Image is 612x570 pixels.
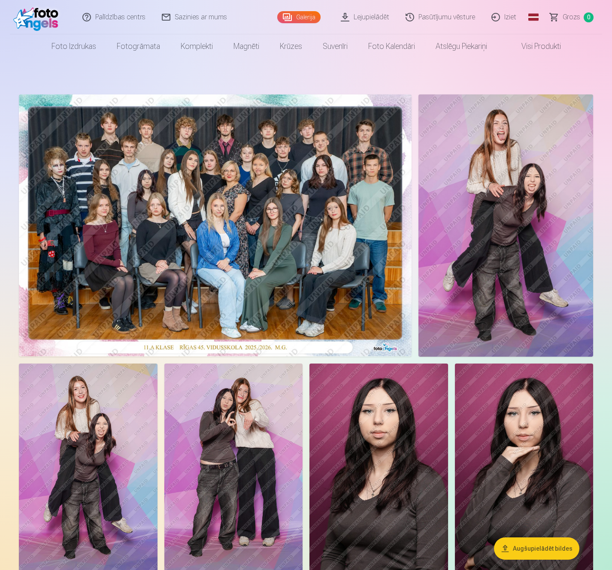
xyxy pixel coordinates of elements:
[106,34,170,58] a: Fotogrāmata
[277,11,321,23] a: Galerija
[358,34,425,58] a: Foto kalendāri
[584,12,594,22] span: 0
[563,12,580,22] span: Grozs
[312,34,358,58] a: Suvenīri
[497,34,571,58] a: Visi produkti
[425,34,497,58] a: Atslēgu piekariņi
[270,34,312,58] a: Krūzes
[223,34,270,58] a: Magnēti
[170,34,223,58] a: Komplekti
[494,537,579,560] button: Augšupielādēt bildes
[41,34,106,58] a: Foto izdrukas
[13,3,63,31] img: /fa1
